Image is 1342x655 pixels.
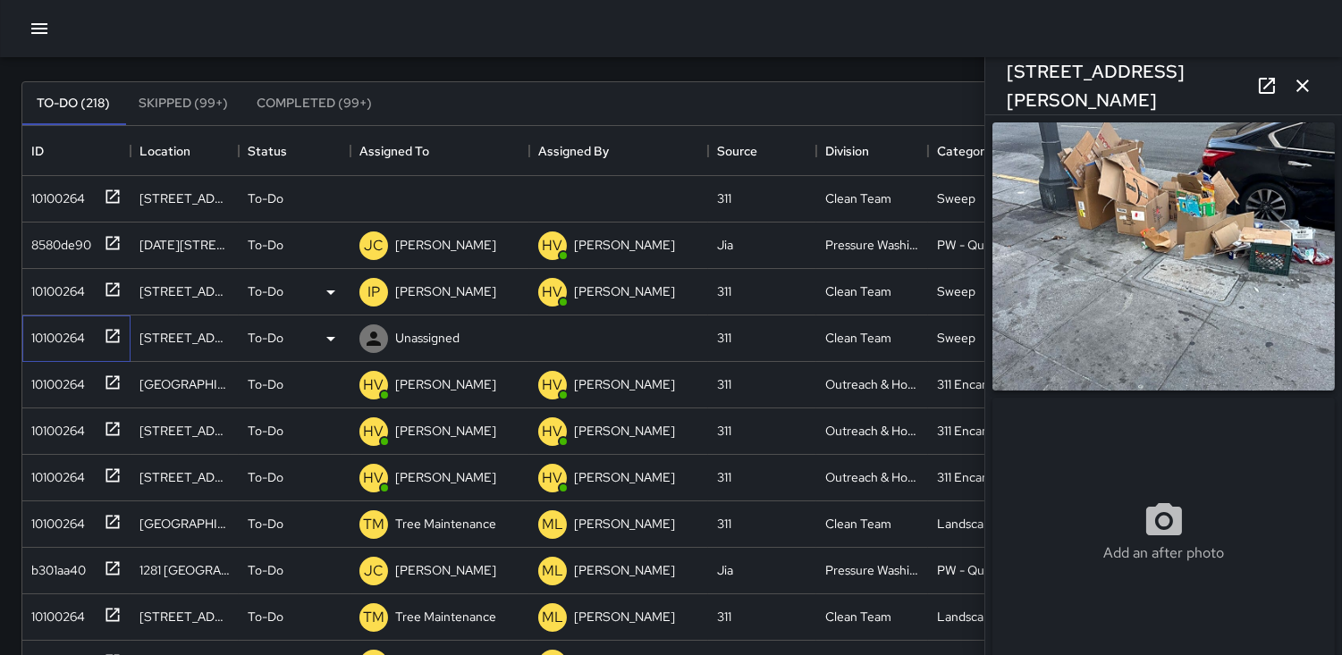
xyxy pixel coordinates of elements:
[139,608,230,626] div: 38 8th Street
[364,560,384,582] p: JC
[395,515,496,533] p: Tree Maintenance
[24,229,91,254] div: 8580de90
[717,126,757,176] div: Source
[717,282,731,300] div: 311
[24,600,85,626] div: 10100264
[131,126,239,176] div: Location
[248,282,283,300] p: To-Do
[825,515,891,533] div: Clean Team
[139,189,230,207] div: 431 Jessie Street
[395,282,496,300] p: [PERSON_NAME]
[367,281,380,303] p: IP
[139,126,190,176] div: Location
[24,322,85,347] div: 10100264
[24,461,85,486] div: 10100264
[364,235,384,256] p: JC
[24,275,85,300] div: 10100264
[529,126,708,176] div: Assigned By
[717,375,731,393] div: 311
[543,467,563,489] p: HV
[248,608,283,626] p: To-Do
[542,560,563,582] p: ML
[825,189,891,207] div: Clean Team
[937,561,1031,579] div: PW - Quick Wash
[825,375,919,393] div: Outreach & Hospitality
[538,126,609,176] div: Assigned By
[248,375,283,393] p: To-Do
[717,189,731,207] div: 311
[937,189,975,207] div: Sweep
[139,561,230,579] div: 1281 Mission Street
[937,468,1031,486] div: 311 Encampments
[139,515,230,533] div: 1171 Mission Street
[395,236,496,254] p: [PERSON_NAME]
[717,329,731,347] div: 311
[937,282,975,300] div: Sweep
[542,607,563,628] p: ML
[574,515,675,533] p: [PERSON_NAME]
[543,235,563,256] p: HV
[248,515,283,533] p: To-Do
[139,282,230,300] div: 40 5th Street
[574,422,675,440] p: [PERSON_NAME]
[717,236,733,254] div: Jia
[395,468,496,486] p: [PERSON_NAME]
[124,82,242,125] button: Skipped (99+)
[24,415,85,440] div: 10100264
[937,126,991,176] div: Category
[825,608,891,626] div: Clean Team
[574,282,675,300] p: [PERSON_NAME]
[825,329,891,347] div: Clean Team
[543,374,563,396] p: HV
[363,514,384,535] p: TM
[717,468,731,486] div: 311
[717,422,731,440] div: 311
[937,329,975,347] div: Sweep
[574,561,675,579] p: [PERSON_NAME]
[937,375,1031,393] div: 311 Encampments
[574,468,675,486] p: [PERSON_NAME]
[350,126,529,176] div: Assigned To
[139,329,230,347] div: 14 Larkin Street
[708,126,816,176] div: Source
[717,561,733,579] div: Jia
[22,126,131,176] div: ID
[359,126,429,176] div: Assigned To
[395,422,496,440] p: [PERSON_NAME]
[364,421,384,442] p: HV
[825,282,891,300] div: Clean Team
[24,182,85,207] div: 10100264
[248,329,283,347] p: To-Do
[543,421,563,442] p: HV
[248,468,283,486] p: To-Do
[24,368,85,393] div: 10100264
[574,608,675,626] p: [PERSON_NAME]
[139,236,230,254] div: 1200-1208 Market Street
[574,236,675,254] p: [PERSON_NAME]
[395,608,496,626] p: Tree Maintenance
[248,189,283,207] p: To-Do
[364,467,384,489] p: HV
[139,375,230,393] div: 647a Minna Street
[542,514,563,535] p: ML
[139,468,230,486] div: 118 6th Street
[825,561,919,579] div: Pressure Washing
[248,236,283,254] p: To-Do
[248,422,283,440] p: To-Do
[574,375,675,393] p: [PERSON_NAME]
[395,329,460,347] p: Unassigned
[717,608,731,626] div: 311
[363,607,384,628] p: TM
[139,422,230,440] div: 514 Minna Street
[239,126,350,176] div: Status
[24,554,86,579] div: b301aa40
[24,508,85,533] div: 10100264
[22,82,124,125] button: To-Do (218)
[825,236,919,254] div: Pressure Washing
[937,515,1031,533] div: Landscaping (DG & Weeds)
[364,374,384,396] p: HV
[937,236,1031,254] div: PW - Quick Wash
[825,126,869,176] div: Division
[395,375,496,393] p: [PERSON_NAME]
[825,422,919,440] div: Outreach & Hospitality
